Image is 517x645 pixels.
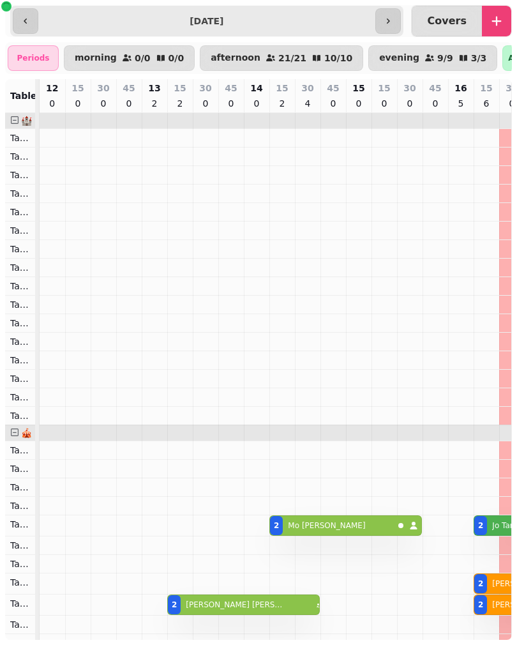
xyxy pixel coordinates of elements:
[169,54,184,63] p: 0 / 0
[250,82,262,95] p: 14
[430,97,440,110] p: 0
[10,298,30,311] p: Table 110
[175,97,185,110] p: 2
[10,618,30,631] p: Table 210
[429,82,441,95] p: 45
[10,317,30,330] p: Table 111
[8,45,59,71] div: Periods
[211,53,260,63] p: afternoon
[276,82,288,95] p: 15
[352,82,364,95] p: 15
[456,97,466,110] p: 5
[10,206,30,218] p: Table 105
[478,579,483,589] div: 2
[10,132,30,144] p: Table 101
[437,54,453,63] p: 9 / 9
[75,53,117,63] p: morning
[47,97,57,110] p: 0
[97,82,109,95] p: 30
[10,91,37,101] span: Table
[251,97,262,110] p: 0
[200,97,211,110] p: 0
[478,600,483,610] div: 2
[10,261,30,274] p: Table 108
[124,97,134,110] p: 0
[10,558,30,570] p: Table 207
[21,428,98,438] span: 🎪 Under Cover
[10,597,30,610] p: Table 209
[10,354,30,367] p: Table 113
[303,97,313,110] p: 4
[412,6,482,36] button: Covers
[471,54,487,63] p: 3 / 3
[277,97,287,110] p: 2
[73,97,83,110] p: 0
[274,520,279,531] div: 2
[174,82,186,95] p: 15
[10,499,30,512] p: Table 204
[278,54,306,63] p: 21 / 21
[428,16,467,26] p: Covers
[10,576,30,589] p: Table 208
[149,97,160,110] p: 2
[324,54,352,63] p: 10 / 10
[135,54,151,63] p: 0 / 0
[10,187,30,200] p: Table 104
[10,243,30,255] p: Table 107
[10,224,30,237] p: Table 106
[328,97,338,110] p: 0
[21,116,107,126] span: 🏰 Window Seats
[10,518,30,531] p: Table 205
[10,169,30,181] p: Table 103
[172,600,177,610] div: 2
[403,82,416,95] p: 30
[480,82,492,95] p: 15
[454,82,467,95] p: 16
[354,97,364,110] p: 0
[199,82,211,95] p: 30
[10,539,30,552] p: Table 206
[379,53,419,63] p: evening
[10,335,30,348] p: Table 112
[226,97,236,110] p: 0
[405,97,415,110] p: 0
[368,45,497,71] button: evening9/93/3
[186,600,284,610] p: [PERSON_NAME] [PERSON_NAME]
[64,45,195,71] button: morning0/00/0
[148,82,160,95] p: 13
[98,97,109,110] p: 0
[10,444,30,457] p: Table 201
[200,45,363,71] button: afternoon21/2110/10
[301,82,313,95] p: 30
[327,82,339,95] p: 45
[10,280,30,292] p: Table 109
[288,520,365,531] p: Mo [PERSON_NAME]
[478,520,483,531] div: 2
[379,97,389,110] p: 0
[378,82,390,95] p: 15
[123,82,135,95] p: 45
[225,82,237,95] p: 45
[481,97,491,110] p: 6
[10,462,30,475] p: Table 202
[46,82,58,95] p: 12
[507,97,517,110] p: 0
[10,150,30,163] p: Table 102
[10,391,30,404] p: Table 115
[71,82,84,95] p: 15
[10,372,30,385] p: Table 114
[10,409,30,422] p: Table 116
[10,481,30,494] p: Table 203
